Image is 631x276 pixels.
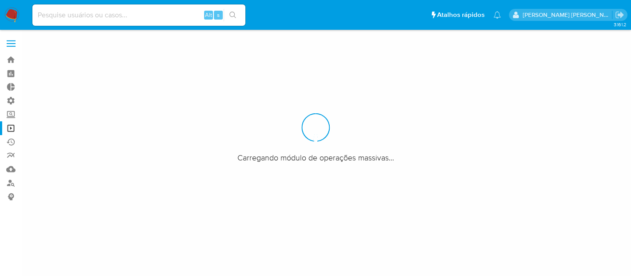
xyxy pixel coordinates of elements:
[237,152,394,163] span: Carregando módulo de operações massivas...
[523,11,612,19] p: luciana.joia@mercadopago.com.br
[32,9,245,21] input: Pesquise usuários ou casos...
[224,9,242,21] button: search-icon
[205,11,212,19] span: Alt
[615,10,624,20] a: Sair
[437,10,485,20] span: Atalhos rápidos
[493,11,501,19] a: Notificações
[217,11,220,19] span: s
